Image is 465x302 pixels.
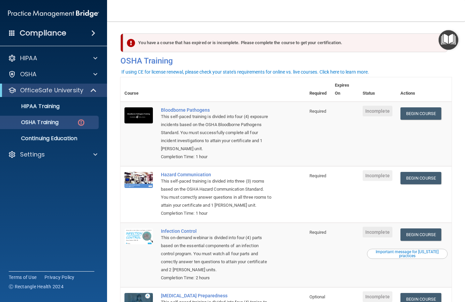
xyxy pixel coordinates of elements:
iframe: Drift Widget Chat Controller [349,255,457,281]
a: Settings [8,150,97,159]
div: You have a course that has expired or is incomplete. Please complete the course to get your certi... [123,33,448,52]
img: PMB logo [8,7,99,20]
div: Completion Time: 2 hours [161,274,272,282]
p: OSHA Training [4,119,59,126]
a: Bloodborne Pathogens [161,107,272,113]
th: Status [359,77,396,102]
span: Ⓒ Rectangle Health 2024 [9,283,64,290]
span: Incomplete [363,227,392,237]
h4: OSHA Training [120,56,452,66]
div: This self-paced training is divided into three (3) rooms based on the OSHA Hazard Communication S... [161,177,272,209]
span: Incomplete [363,106,392,116]
a: OSHA [8,70,97,78]
th: Actions [396,77,452,102]
div: If using CE for license renewal, please check your state's requirements for online vs. live cours... [121,70,369,74]
div: This self-paced training is divided into four (4) exposure incidents based on the OSHA Bloodborne... [161,113,272,153]
a: Terms of Use [9,274,36,281]
p: OfficeSafe University [20,86,83,94]
th: Expires On [331,77,359,102]
a: Begin Course [400,172,441,184]
div: Important message for [US_STATE] practices [368,250,447,258]
h4: Compliance [20,28,66,38]
a: Begin Course [400,228,441,241]
p: HIPAA [20,54,37,62]
a: HIPAA [8,54,97,62]
img: danger-circle.6113f641.png [77,118,85,127]
div: Completion Time: 1 hour [161,209,272,217]
span: Incomplete [363,291,392,302]
div: This on-demand webinar is divided into four (4) parts based on the essential components of an inf... [161,234,272,274]
p: OSHA [20,70,37,78]
span: Required [309,109,327,114]
a: OfficeSafe University [8,86,97,94]
span: Incomplete [363,170,392,181]
a: Privacy Policy [44,274,75,281]
p: Settings [20,150,45,159]
a: Infection Control [161,228,272,234]
img: exclamation-circle-solid-danger.72ef9ffc.png [127,39,135,47]
th: Required [305,77,331,102]
button: Read this if you are a dental practitioner in the state of CA [367,249,448,259]
p: Continuing Education [4,135,96,142]
a: Hazard Communication [161,172,272,177]
span: Required [309,173,327,178]
span: Optional [309,294,325,299]
span: Required [309,230,327,235]
a: [MEDICAL_DATA] Preparedness [161,293,272,298]
a: Begin Course [400,107,441,120]
button: Open Resource Center [439,30,458,50]
p: HIPAA Training [4,103,60,110]
button: If using CE for license renewal, please check your state's requirements for online vs. live cours... [120,69,370,75]
div: Completion Time: 1 hour [161,153,272,161]
th: Course [120,77,157,102]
